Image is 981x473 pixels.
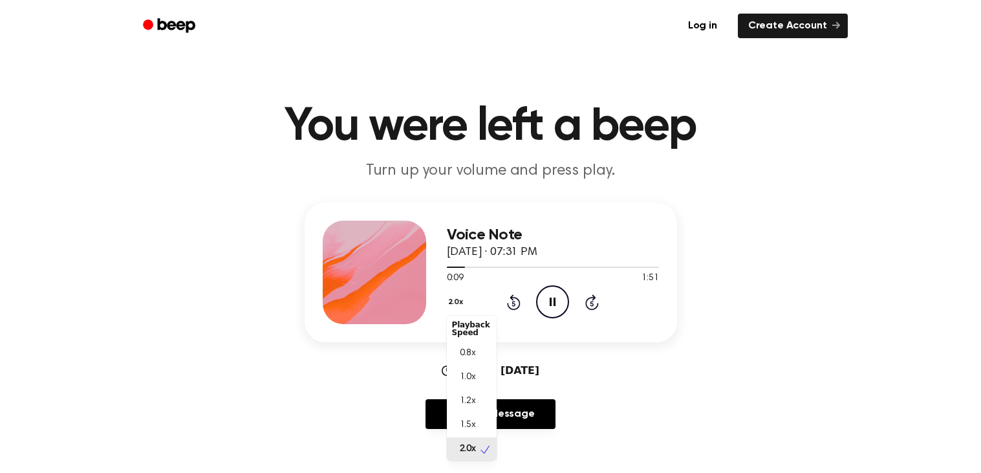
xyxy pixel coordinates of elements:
[447,291,468,313] button: 2.0x
[460,371,476,384] span: 1.0x
[447,316,497,342] div: Playback Speed
[460,419,476,432] span: 1.5x
[447,316,497,461] div: 2.0x
[460,443,476,456] span: 2.0x
[460,395,476,408] span: 1.2x
[460,347,476,360] span: 0.8x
